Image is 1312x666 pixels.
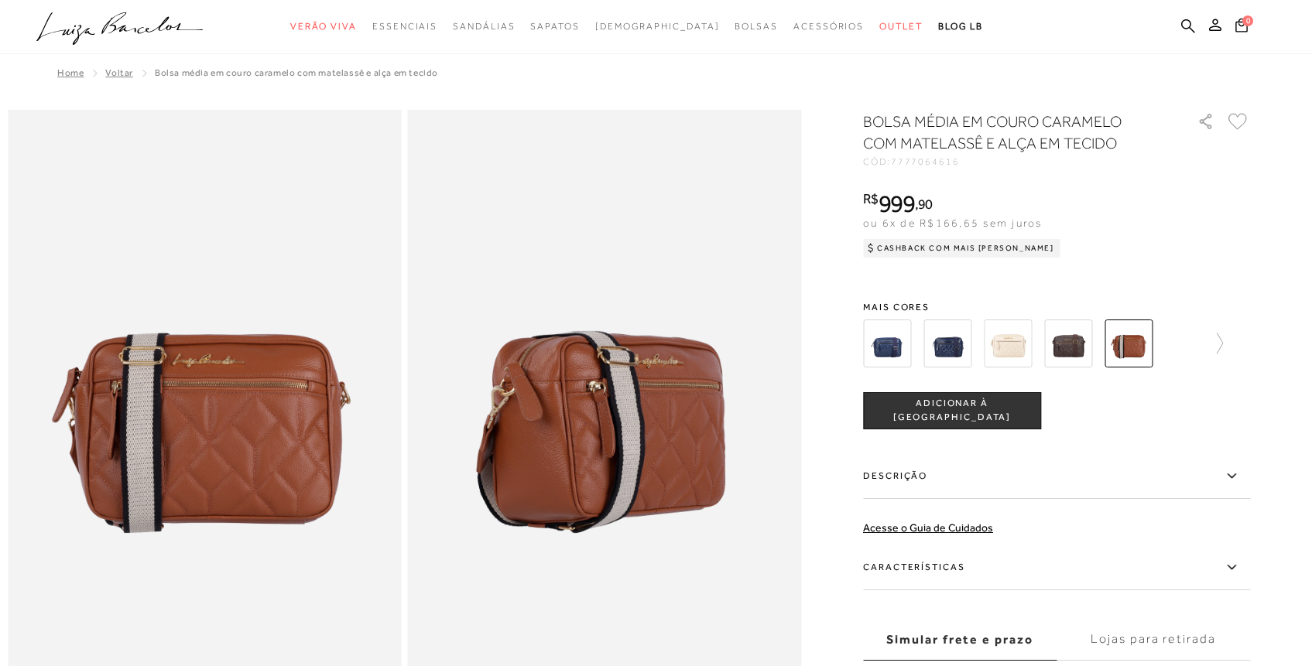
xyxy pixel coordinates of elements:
[938,21,983,32] span: BLOG LB
[915,197,933,211] i: ,
[372,21,437,32] span: Essenciais
[1231,17,1252,38] button: 0
[923,319,971,367] img: BOLSA MÉDIA EM COURO AZUL NAVAL COM MATELASSÊ E ALÇA EM TECIDO
[530,12,579,41] a: noSubCategoriesText
[863,302,1250,312] span: Mais cores
[863,319,911,367] img: BOLSA MÉDIA EM COURO AZUL ATLÂNTICO COM MATELASSÊ E ALÇA EM TECIDO
[891,156,960,167] span: 7777064616
[595,12,720,41] a: noSubCategoriesText
[1105,319,1153,367] img: BOLSA MÉDIA EM COURO CARAMELO COM MATELASSÊ E ALÇA EM TECIDO
[863,521,993,534] a: Acesse o Guia de Cuidados
[735,12,778,41] a: noSubCategoriesText
[918,196,933,212] span: 90
[984,319,1032,367] img: BOLSA MÉDIA EM COURO BEGE NATA COM MATELASSÊ E ALÇA EM TECIDO
[863,192,879,206] i: R$
[453,21,515,32] span: Sandálias
[290,21,357,32] span: Verão Viva
[863,454,1250,499] label: Descrição
[863,545,1250,590] label: Características
[530,21,579,32] span: Sapatos
[879,190,915,217] span: 999
[1044,319,1092,367] img: BOLSA MÉDIA EM COURO CAFÉ COM MATELASSÊ E ALÇA EM TECIDO
[863,619,1057,661] label: Simular frete e prazo
[863,217,1042,229] span: ou 6x de R$166,65 sem juros
[879,21,923,32] span: Outlet
[863,157,1173,166] div: CÓD:
[863,392,1041,429] button: ADICIONAR À [GEOGRAPHIC_DATA]
[1242,15,1253,26] span: 0
[863,111,1153,154] h1: BOLSA MÉDIA EM COURO CARAMELO COM MATELASSÊ E ALÇA EM TECIDO
[155,67,438,78] span: BOLSA MÉDIA EM COURO CARAMELO COM MATELASSÊ E ALÇA EM TECIDO
[735,21,778,32] span: Bolsas
[938,12,983,41] a: BLOG LB
[1057,619,1250,661] label: Lojas para retirada
[57,67,84,78] a: Home
[863,239,1060,258] div: Cashback com Mais [PERSON_NAME]
[105,67,133,78] a: Voltar
[595,21,720,32] span: [DEMOGRAPHIC_DATA]
[793,21,864,32] span: Acessórios
[290,12,357,41] a: noSubCategoriesText
[372,12,437,41] a: noSubCategoriesText
[453,12,515,41] a: noSubCategoriesText
[793,12,864,41] a: noSubCategoriesText
[864,397,1040,424] span: ADICIONAR À [GEOGRAPHIC_DATA]
[879,12,923,41] a: noSubCategoriesText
